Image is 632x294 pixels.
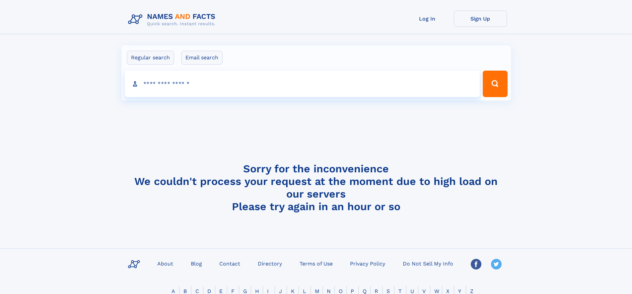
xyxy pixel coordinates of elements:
a: About [155,259,176,268]
a: Do Not Sell My Info [400,259,456,268]
a: Log In [401,11,454,27]
a: Sign Up [454,11,507,27]
img: Logo Names and Facts [125,11,221,29]
h4: Sorry for the inconvenience We couldn't process your request at the moment due to high load on ou... [125,162,507,213]
a: Privacy Policy [347,259,388,268]
img: Facebook [471,259,481,269]
img: Twitter [491,259,502,269]
a: Directory [255,259,285,268]
a: Contact [217,259,243,268]
a: Terms of Use [297,259,335,268]
label: Email search [181,51,223,65]
label: Regular search [127,51,174,65]
button: Search Button [483,71,507,97]
a: Blog [188,259,205,268]
input: search input [125,71,480,97]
